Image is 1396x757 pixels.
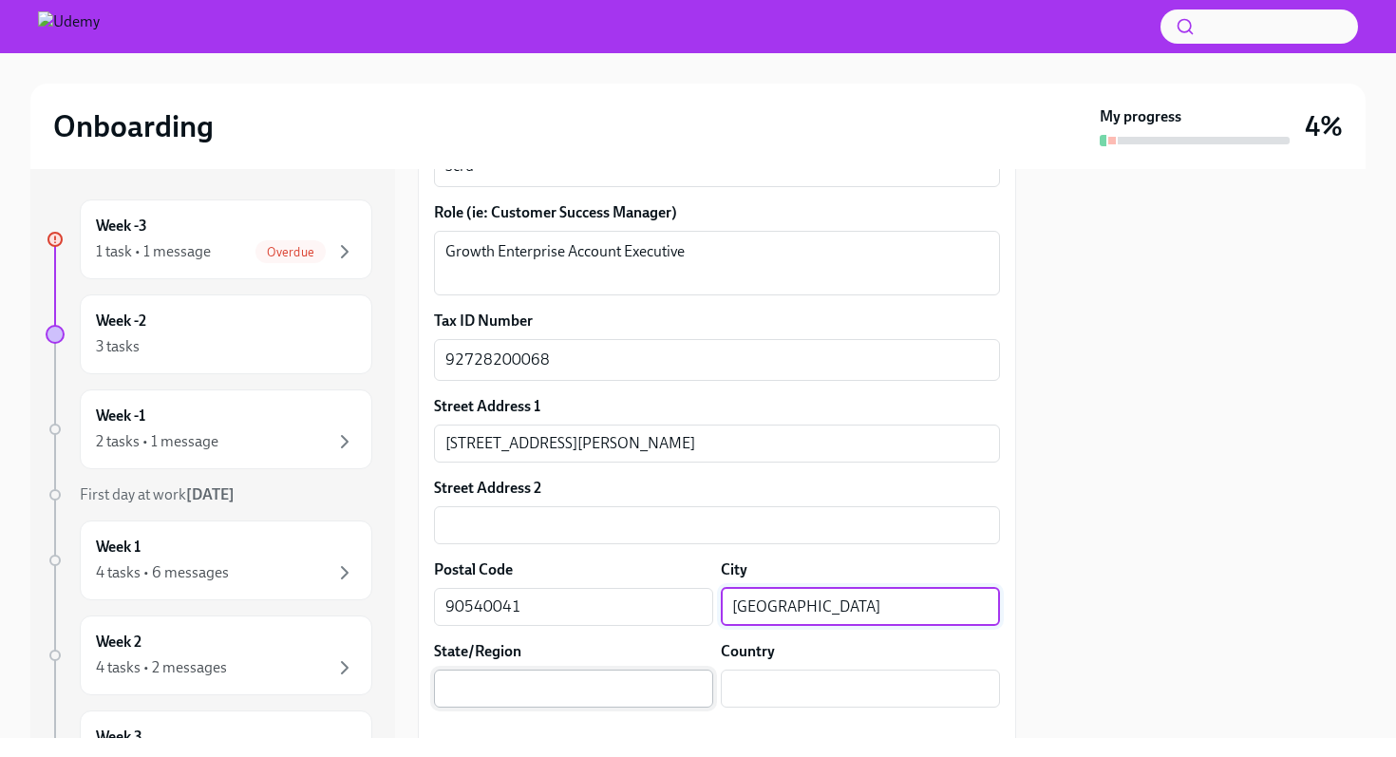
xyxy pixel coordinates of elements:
[434,559,513,580] label: Postal Code
[53,107,214,145] h2: Onboarding
[96,632,141,653] h6: Week 2
[46,199,372,279] a: Week -31 task • 1 messageOverdue
[46,484,372,505] a: First day at work[DATE]
[445,240,989,286] textarea: Growth Enterprise Account Executive
[445,349,989,371] textarea: 92728200068
[96,537,141,558] h6: Week 1
[38,11,100,42] img: Udemy
[434,641,521,662] label: State/Region
[46,389,372,469] a: Week -12 tasks • 1 message
[96,431,218,452] div: 2 tasks • 1 message
[96,216,147,237] h6: Week -3
[434,478,541,499] label: Street Address 2
[46,294,372,374] a: Week -23 tasks
[434,311,1000,331] label: Tax ID Number
[96,727,142,748] h6: Week 3
[434,202,1000,223] label: Role (ie: Customer Success Manager)
[721,559,747,580] label: City
[434,396,540,417] label: Street Address 1
[186,485,235,503] strong: [DATE]
[46,615,372,695] a: Week 24 tasks • 2 messages
[80,485,235,503] span: First day at work
[96,657,227,678] div: 4 tasks • 2 messages
[721,641,775,662] label: Country
[96,562,229,583] div: 4 tasks • 6 messages
[255,245,326,259] span: Overdue
[1305,109,1343,143] h3: 4%
[96,311,146,331] h6: Week -2
[96,336,140,357] div: 3 tasks
[1100,106,1181,127] strong: My progress
[46,520,372,600] a: Week 14 tasks • 6 messages
[96,406,145,426] h6: Week -1
[96,241,211,262] div: 1 task • 1 message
